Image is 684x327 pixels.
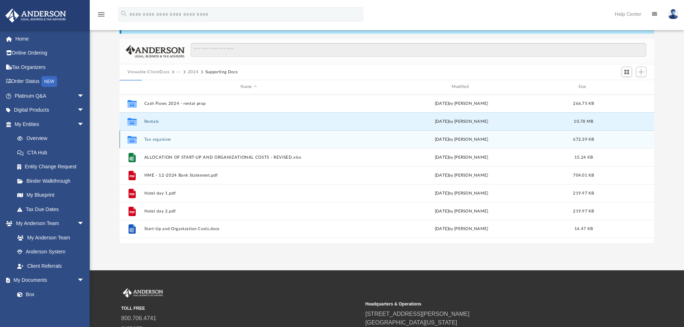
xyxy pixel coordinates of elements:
a: [STREET_ADDRESS][PERSON_NAME] [366,311,470,317]
a: menu [97,14,106,19]
a: Entity Change Request [10,160,95,174]
div: [DATE] by [PERSON_NAME] [357,226,566,232]
small: Headquarters & Operations [366,301,605,307]
i: search [120,10,128,18]
button: Supporting Docs [205,69,238,75]
a: Client Referrals [10,259,92,273]
a: Online Ordering [5,46,95,60]
div: NEW [41,76,57,87]
img: Anderson Advisors Platinum Portal [3,9,68,23]
div: Name [144,84,353,90]
div: [DATE] by [PERSON_NAME] [357,118,566,125]
a: My Anderson Team [10,230,88,245]
a: Meeting Minutes [10,302,92,316]
div: [DATE] by [PERSON_NAME] [357,190,566,196]
a: My Anderson Teamarrow_drop_down [5,216,92,231]
span: arrow_drop_down [77,89,92,103]
span: 672.39 KB [573,137,594,141]
button: HME - 12-2024 Bank Statement.pdf [144,173,353,178]
span: 266.75 KB [573,101,594,105]
span: arrow_drop_down [77,103,92,118]
span: 16.47 KB [574,227,593,231]
a: [GEOGRAPHIC_DATA][US_STATE] [366,319,457,326]
a: Order StatusNEW [5,74,95,89]
a: Box [10,287,88,302]
a: Platinum Q&Aarrow_drop_down [5,89,95,103]
button: Start-Up and Organization Costs.docx [144,226,353,231]
button: ··· [176,69,181,75]
span: 10.78 MB [574,119,593,123]
div: [DATE] by [PERSON_NAME] [357,154,566,160]
i: menu [97,10,106,19]
span: arrow_drop_down [77,273,92,288]
button: Add [636,67,647,77]
button: Tax organizer [144,137,353,142]
a: Overview [10,131,95,146]
div: id [601,84,651,90]
span: 219.97 KB [573,191,594,195]
div: grid [120,94,655,243]
div: id [123,84,141,90]
button: ALLOCATION OF START-UP AND ORGANIZATIONAL COSTS - REVISED.xlsx [144,155,353,160]
span: arrow_drop_down [77,117,92,132]
button: Cash Flows 2024 - rental prop [144,101,353,106]
small: TOLL FREE [121,305,360,312]
span: arrow_drop_down [77,216,92,231]
span: 704.01 KB [573,173,594,177]
a: Home [5,32,95,46]
button: Hotel day 2.pdf [144,209,353,214]
a: 800.706.4741 [121,315,157,321]
div: Size [569,84,598,90]
a: Digital Productsarrow_drop_down [5,103,95,117]
button: Switch to Grid View [622,67,632,77]
div: [DATE] by [PERSON_NAME] [357,136,566,143]
span: 15.24 KB [574,155,593,159]
span: 219.97 KB [573,209,594,213]
a: Binder Walkthrough [10,174,95,188]
a: My Documentsarrow_drop_down [5,273,92,288]
button: 2024 [188,69,199,75]
button: Rentals [144,119,353,124]
img: Anderson Advisors Platinum Portal [121,288,164,298]
img: User Pic [668,9,679,19]
input: Search files and folders [191,43,646,57]
div: [DATE] by [PERSON_NAME] [357,208,566,214]
a: Anderson System [10,245,92,259]
div: [DATE] by [PERSON_NAME] [357,172,566,178]
a: My Blueprint [10,188,92,202]
button: Hotel day 1.pdf [144,191,353,196]
a: Tax Due Dates [10,202,95,216]
a: Tax Organizers [5,60,95,74]
div: [DATE] by [PERSON_NAME] [357,100,566,107]
div: Modified [357,84,566,90]
button: Viewable-ClientDocs [127,69,170,75]
a: CTA Hub [10,145,95,160]
a: My Entitiesarrow_drop_down [5,117,95,131]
